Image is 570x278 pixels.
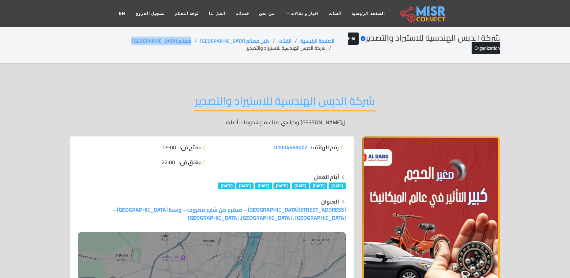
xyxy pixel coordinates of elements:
[279,7,324,20] a: اخبار و مقالات
[255,183,272,189] span: [DATE]
[290,10,319,17] span: اخبار و مقالات
[180,143,201,151] strong: يفتح في:
[347,7,390,20] a: الصفحة الرئيسية
[204,7,230,20] a: اتصل بنا
[114,7,130,20] a: EN
[200,37,269,45] a: دليل مصانع [GEOGRAPHIC_DATA]
[230,7,254,20] a: خدماتنا
[274,183,291,189] span: [DATE]
[170,7,204,20] a: لوحة التحكم
[292,183,309,189] span: [DATE]
[163,143,176,151] span: 09:00
[274,143,308,151] a: 01004568002
[70,118,500,126] p: ل[PERSON_NAME] وكراسي صناعية وشحومات أصلية.
[218,183,235,189] span: [DATE]
[300,37,334,45] a: الصفحة الرئيسية
[254,7,279,20] a: من نحن
[194,94,377,111] h2: شركة الدبس الهندسية للاستيراد والتصدير
[162,158,175,166] span: 22:00
[329,183,346,189] span: [DATE]
[314,172,339,182] strong: أيام العمل
[274,142,308,152] span: 01004568002
[360,36,366,41] svg: Verified account
[179,158,201,166] strong: يغلق في:
[400,5,446,22] img: main.misr_connect
[348,33,500,55] a: Edit Organization
[324,7,347,20] a: الفئات
[247,45,334,52] li: شركة الدبس الهندسية للاستيراد والتصدير
[132,37,191,45] a: مصانع [GEOGRAPHIC_DATA]
[310,183,328,189] span: [DATE]
[321,196,339,207] strong: العنوان
[334,33,500,53] h2: شركة الدبس الهندسية للاستيراد والتصدير
[278,37,291,45] a: الفئات
[311,143,339,151] strong: رقم الهاتف:
[236,183,254,189] span: [DATE]
[130,7,170,20] a: تسجيل الخروج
